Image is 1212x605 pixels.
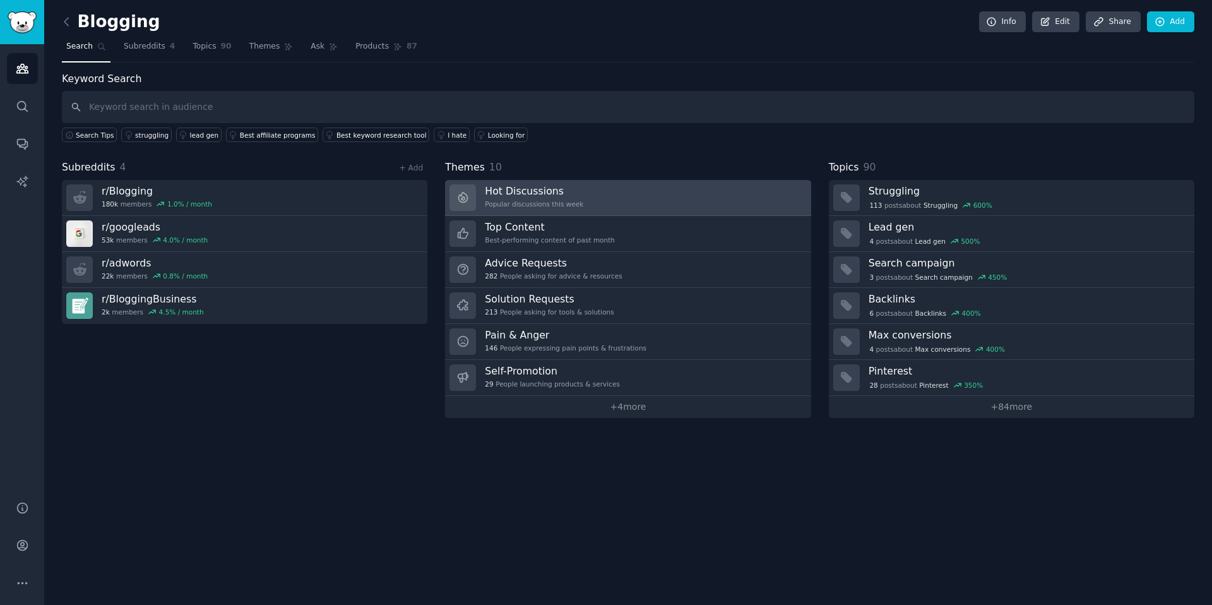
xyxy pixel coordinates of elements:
div: members [102,308,204,316]
span: 3 [869,273,874,282]
a: Add [1147,11,1194,33]
div: 1.0 % / month [167,200,212,208]
h3: r/ adwords [102,256,208,270]
div: lead gen [190,131,219,140]
h3: r/ Blogging [102,184,212,198]
span: 90 [221,41,232,52]
h3: r/ BloggingBusiness [102,292,204,306]
a: lead gen [176,128,222,142]
span: Subreddits [62,160,116,176]
div: post s about [869,380,984,391]
div: members [102,272,208,280]
input: Keyword search in audience [62,91,1194,123]
span: 6 [869,309,874,318]
span: 53k [102,236,114,244]
a: r/BloggingBusiness2kmembers4.5% / month [62,288,427,324]
span: Topics [829,160,859,176]
a: + Add [399,164,423,172]
a: I hate [434,128,470,142]
a: Pinterest28postsaboutPinterest350% [829,360,1194,396]
a: r/Blogging180kmembers1.0% / month [62,180,427,216]
div: Looking for [488,131,525,140]
img: GummySearch logo [8,11,37,33]
span: Pinterest [919,381,948,390]
div: 0.8 % / month [163,272,208,280]
h3: Search campaign [869,256,1185,270]
span: Ask [311,41,324,52]
div: post s about [869,272,1008,283]
span: 282 [485,272,497,280]
div: People asking for advice & resources [485,272,622,280]
div: 4.0 % / month [163,236,208,244]
h3: Pain & Anger [485,328,646,342]
span: Products [355,41,389,52]
span: Subreddits [124,41,165,52]
div: 600 % [973,201,992,210]
a: Search [62,37,110,63]
h2: Blogging [62,12,160,32]
a: Top ContentBest-performing content of past month [445,216,811,252]
div: members [102,200,212,208]
h3: r/ googleads [102,220,208,234]
button: Search Tips [62,128,117,142]
span: 90 [863,161,876,173]
a: Looking for [474,128,528,142]
div: post s about [869,200,994,211]
span: Struggling [924,201,958,210]
span: Themes [249,41,280,52]
div: struggling [135,131,169,140]
div: 400 % [986,345,1005,354]
h3: Top Content [485,220,615,234]
img: BloggingBusiness [66,292,93,319]
a: Products87 [351,37,422,63]
span: Max conversions [915,345,971,354]
span: 4 [170,41,175,52]
span: 10 [489,161,502,173]
h3: Hot Discussions [485,184,583,198]
span: 113 [869,201,882,210]
span: Themes [445,160,485,176]
a: Max conversions4postsaboutMax conversions400% [829,324,1194,360]
a: Lead gen4postsaboutLead gen500% [829,216,1194,252]
h3: Advice Requests [485,256,622,270]
a: Search campaign3postsaboutSearch campaign450% [829,252,1194,288]
span: 4 [120,161,126,173]
a: Share [1086,11,1140,33]
h3: Max conversions [869,328,1185,342]
div: People expressing pain points & frustrations [485,344,646,352]
span: 29 [485,380,493,388]
a: struggling [121,128,172,142]
span: 4 [869,345,874,354]
h3: Lead gen [869,220,1185,234]
a: Topics90 [188,37,235,63]
a: Solution Requests213People asking for tools & solutions [445,288,811,324]
a: Struggling113postsaboutStruggling600% [829,180,1194,216]
a: Ask [306,37,342,63]
span: Search campaign [915,273,973,282]
span: 28 [869,381,877,390]
span: 22k [102,272,114,280]
a: Best keyword research tool [323,128,429,142]
a: Backlinks6postsaboutBacklinks400% [829,288,1194,324]
a: Subreddits4 [119,37,179,63]
span: Topics [193,41,216,52]
span: 87 [407,41,417,52]
span: 213 [485,308,497,316]
a: Best affiliate programs [226,128,318,142]
a: r/googleads53kmembers4.0% / month [62,216,427,252]
div: People asking for tools & solutions [485,308,614,316]
a: Info [979,11,1026,33]
h3: Solution Requests [485,292,614,306]
div: 350 % [964,381,983,390]
div: Best-performing content of past month [485,236,615,244]
div: post s about [869,344,1006,355]
span: Backlinks [915,309,947,318]
a: Edit [1032,11,1079,33]
div: members [102,236,208,244]
h3: Backlinks [869,292,1185,306]
a: Themes [245,37,298,63]
a: r/adwords22kmembers0.8% / month [62,252,427,288]
div: Popular discussions this week [485,200,583,208]
h3: Pinterest [869,364,1185,378]
a: Self-Promotion29People launching products & services [445,360,811,396]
